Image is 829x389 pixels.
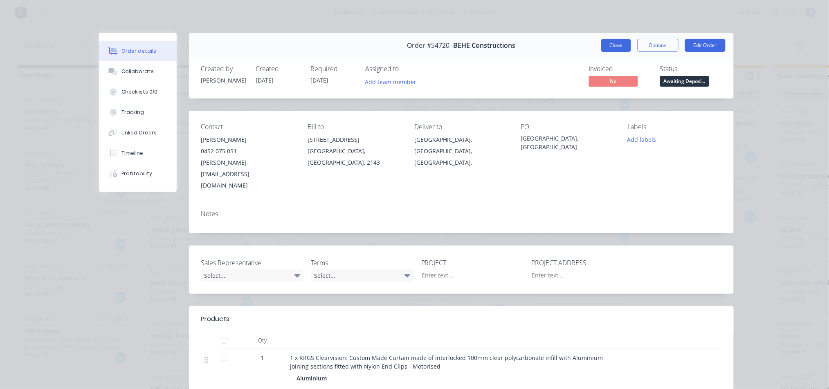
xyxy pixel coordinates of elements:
div: Products [201,314,230,324]
span: 1 [261,353,264,362]
label: Sales Representative [201,258,303,268]
div: Bill to [308,123,401,131]
button: Order details [99,41,177,61]
div: [PERSON_NAME]0452 075 051[PERSON_NAME][EMAIL_ADDRESS][DOMAIN_NAME] [201,134,295,191]
button: Profitability [99,163,177,184]
button: Edit Order [685,39,726,52]
div: Timeline [121,150,143,157]
span: 1 x KRGS Clearvision: Custom Made Curtain made of interlocked 100mm clear polycarbonate infill wi... [290,354,605,370]
div: [GEOGRAPHIC_DATA],[GEOGRAPHIC_DATA], [GEOGRAPHIC_DATA], [414,134,508,168]
button: Timeline [99,143,177,163]
div: Created [256,65,301,73]
div: [STREET_ADDRESS] [308,134,401,145]
button: Close [601,39,631,52]
div: Tracking [121,109,144,116]
label: PROJECT [421,258,523,268]
button: Tracking [99,102,177,123]
div: Checklists 0/0 [121,88,157,96]
div: [PERSON_NAME][EMAIL_ADDRESS][DOMAIN_NAME] [201,157,295,191]
div: Profitability [121,170,152,177]
div: Order details [121,47,156,55]
span: BEHE Constructions [453,42,515,49]
div: [GEOGRAPHIC_DATA], [GEOGRAPHIC_DATA], [414,145,508,168]
button: Options [638,39,678,52]
div: Qty [238,332,287,349]
div: Required [311,65,356,73]
div: Deliver to [414,123,508,131]
span: No [589,76,638,86]
div: PO [521,123,615,131]
button: Add team member [366,76,421,87]
div: Labels [628,123,721,131]
div: Created by [201,65,246,73]
label: Terms [311,258,413,268]
div: Status [660,65,721,73]
div: Invoiced [589,65,650,73]
div: [GEOGRAPHIC_DATA], [GEOGRAPHIC_DATA], 2143 [308,145,401,168]
button: Collaborate [99,61,177,82]
button: Checklists 0/0 [99,82,177,102]
button: Add team member [361,76,421,87]
span: Awaiting Deposi... [660,76,709,86]
div: [PERSON_NAME] [201,76,246,85]
div: Assigned to [366,65,447,73]
span: Order #54720 - [407,42,453,49]
div: 0452 075 051 [201,145,295,157]
span: [DATE] [256,76,274,84]
div: Notes [201,210,721,218]
div: [PERSON_NAME] [201,134,295,145]
div: Select... [201,269,303,282]
div: [STREET_ADDRESS][GEOGRAPHIC_DATA], [GEOGRAPHIC_DATA], 2143 [308,134,401,168]
button: Add labels [623,134,661,145]
div: Select... [311,269,413,282]
div: Contact [201,123,295,131]
button: Awaiting Deposi... [660,76,709,88]
button: Linked Orders [99,123,177,143]
span: [DATE] [311,76,329,84]
label: PROJECT ADDRESS [531,258,634,268]
div: [GEOGRAPHIC_DATA], [414,134,508,145]
div: Aluminium [297,372,330,384]
div: [GEOGRAPHIC_DATA], [GEOGRAPHIC_DATA] [521,134,615,151]
div: Collaborate [121,68,154,75]
div: Linked Orders [121,129,157,136]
